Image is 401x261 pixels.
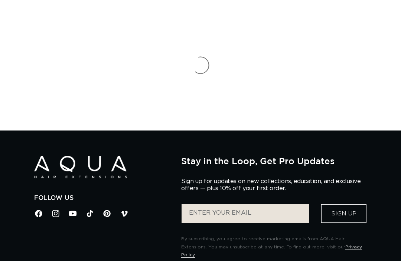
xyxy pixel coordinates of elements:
[181,235,367,259] p: By subscribing, you agree to receive marketing emails from AQUA Hair Extensions. You may unsubscr...
[321,204,366,223] button: Sign Up
[181,178,367,192] p: Sign up for updates on new collections, education, and exclusive offers — plus 10% off your first...
[34,194,170,202] h2: Follow Us
[34,156,127,178] img: Aqua Hair Extensions
[181,156,367,166] h2: Stay in the Loop, Get Pro Updates
[182,204,309,223] input: ENTER YOUR EMAIL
